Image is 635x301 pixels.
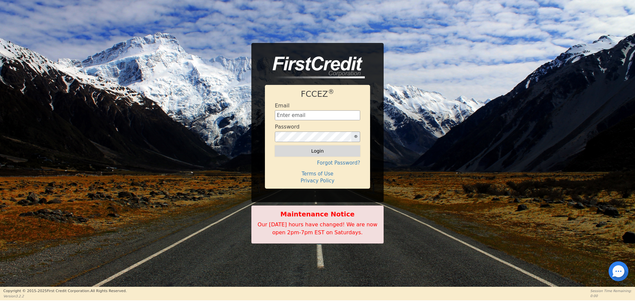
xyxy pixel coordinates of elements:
p: Session Time Remaining: [590,288,632,293]
span: All Rights Reserved. [90,289,127,293]
b: Maintenance Notice [255,209,380,219]
p: Copyright © 2015- 2025 First Credit Corporation. [3,288,127,294]
h4: Password [275,124,300,130]
span: Our [DATE] hours have changed! We are now open 2pm-7pm EST on Saturdays. [258,221,377,236]
img: logo-CMu_cnol.png [265,56,365,78]
h4: Email [275,102,289,109]
h4: Terms of Use [275,171,360,177]
sup: ® [328,88,334,95]
h1: FCCEZ [275,89,360,99]
input: password [275,132,352,142]
input: Enter email [275,110,360,120]
p: 0:00 [590,293,632,298]
button: Login [275,145,360,157]
h4: Privacy Policy [275,178,360,184]
h4: Forgot Password? [275,160,360,166]
p: Version 3.2.2 [3,294,127,299]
